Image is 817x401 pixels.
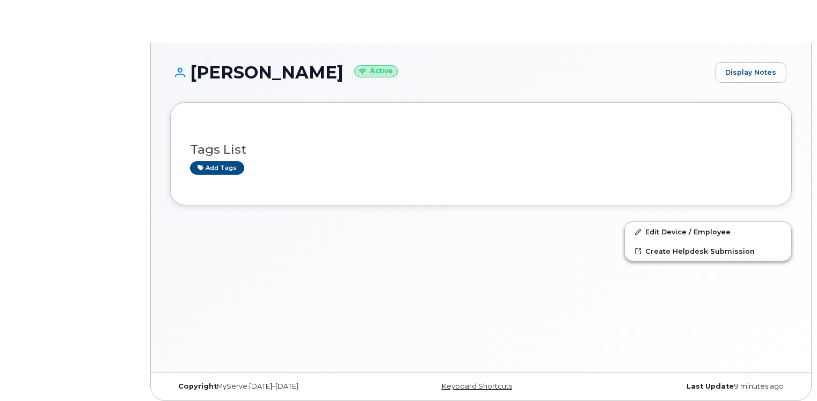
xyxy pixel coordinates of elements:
[585,382,792,391] div: 9 minutes ago
[625,222,791,241] a: Edit Device / Employee
[178,382,217,390] strong: Copyright
[170,382,377,391] div: MyServe [DATE]–[DATE]
[190,143,772,156] h3: Tags List
[190,161,244,175] a: Add tags
[687,382,734,390] strong: Last Update
[442,382,512,390] a: Keyboard Shortcuts
[354,65,398,77] small: Active
[715,62,786,83] a: Display Notes
[625,241,791,261] a: Create Helpdesk Submission
[170,63,710,82] h1: [PERSON_NAME]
